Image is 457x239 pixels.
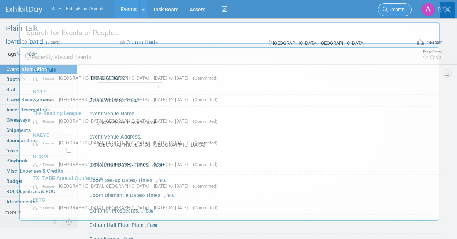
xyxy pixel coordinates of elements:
span: [DATE] to [DATE] [154,140,192,146]
a: FETC In-Person [GEOGRAPHIC_DATA], [GEOGRAPHIC_DATA] [DATE] to [DATE] (Committed) [29,193,435,214]
span: In-Person [33,119,57,124]
span: [DATE] to [DATE] [154,118,192,124]
a: NAEYC In-Person [GEOGRAPHIC_DATA], [GEOGRAPHIC_DATA] [DATE] to [DATE] (Committed) [29,128,435,150]
span: In-Person [33,141,57,146]
span: [DATE] to [DATE] [154,162,192,167]
span: [GEOGRAPHIC_DATA], [GEOGRAPHIC_DATA] [59,140,152,146]
span: [DATE] to [DATE] [154,183,192,189]
input: Search for Events or People... [19,22,440,44]
span: In-Person [33,162,57,167]
span: In-Person [33,184,57,189]
span: (Committed) [193,76,218,81]
span: [DATE] to [DATE] [154,75,192,81]
span: [DATE] to [DATE] [154,97,192,102]
span: [GEOGRAPHIC_DATA], [GEOGRAPHIC_DATA] [59,205,152,210]
a: The Reading League In-Person [GEOGRAPHIC_DATA], [GEOGRAPHIC_DATA] [DATE] to [DATE] (Committed) [29,107,435,128]
a: TX: TABE Annual Conference In-Person [GEOGRAPHIC_DATA], [GEOGRAPHIC_DATA] [DATE] to [DATE] (Commi... [29,172,435,193]
span: In-Person [33,206,57,210]
div: Recently Viewed Events: [23,48,435,63]
span: [GEOGRAPHIC_DATA], [GEOGRAPHIC_DATA] [59,183,152,189]
span: (Committed) [193,140,218,146]
span: [GEOGRAPHIC_DATA], [GEOGRAPHIC_DATA] [59,118,152,124]
a: NCTE In-Person [GEOGRAPHIC_DATA], [GEOGRAPHIC_DATA] [DATE] to [DATE] (Committed) [29,85,435,106]
span: (Committed) [193,205,218,210]
span: [GEOGRAPHIC_DATA], [GEOGRAPHIC_DATA] [59,97,152,102]
span: [GEOGRAPHIC_DATA], [GEOGRAPHIC_DATA] [59,75,152,81]
span: [DATE] to [DATE] [154,205,192,210]
span: [GEOGRAPHIC_DATA], [GEOGRAPHIC_DATA] [59,162,152,167]
span: (Committed) [193,184,218,189]
a: NCSM In-Person [GEOGRAPHIC_DATA], [GEOGRAPHIC_DATA] [DATE] to [DATE] (Committed) [29,150,435,171]
a: Plain Talk In-Person [GEOGRAPHIC_DATA], [GEOGRAPHIC_DATA] [DATE] to [DATE] (Committed) [29,63,435,85]
span: In-Person [33,76,57,81]
span: In-Person [33,98,57,102]
span: (Committed) [193,119,218,124]
span: (Committed) [193,162,218,167]
span: (Committed) [193,97,218,102]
